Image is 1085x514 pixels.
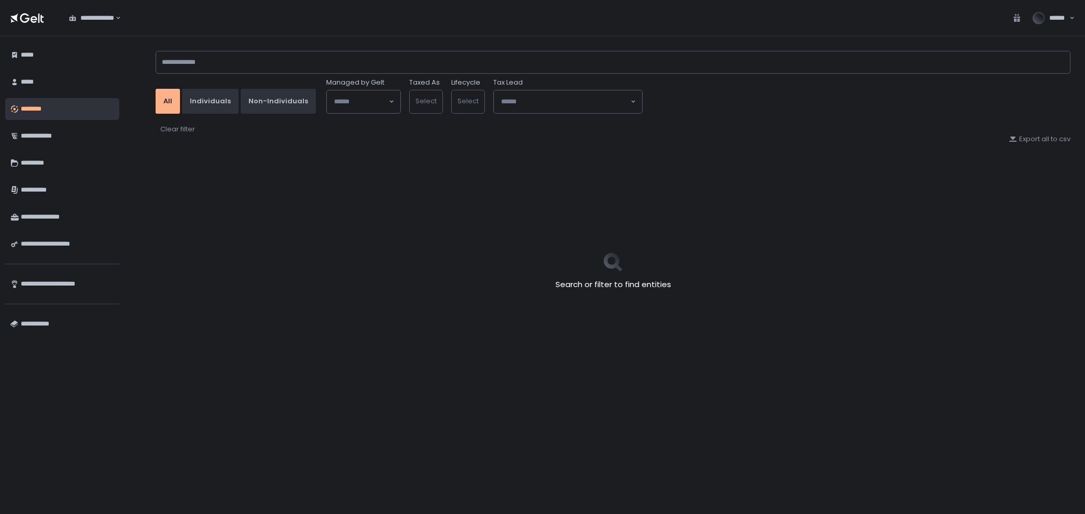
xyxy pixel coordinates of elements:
div: Search for option [494,90,642,113]
input: Search for option [114,13,115,23]
div: All [163,97,172,106]
div: Clear filter [160,125,195,134]
button: Individuals [182,89,239,114]
input: Search for option [501,97,630,107]
div: Search for option [327,90,400,113]
div: Individuals [190,97,231,106]
button: Clear filter [160,124,196,134]
button: Export all to csv [1009,134,1070,144]
span: Managed by Gelt [326,78,384,87]
button: All [156,89,180,114]
span: Tax Lead [493,78,523,87]
span: Select [457,96,479,106]
h2: Search or filter to find entities [555,279,671,291]
label: Taxed As [409,78,440,87]
input: Search for option [334,97,388,107]
div: Search for option [62,7,121,29]
button: Non-Individuals [241,89,316,114]
span: Select [415,96,437,106]
div: Non-Individuals [248,97,308,106]
label: Lifecycle [451,78,480,87]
